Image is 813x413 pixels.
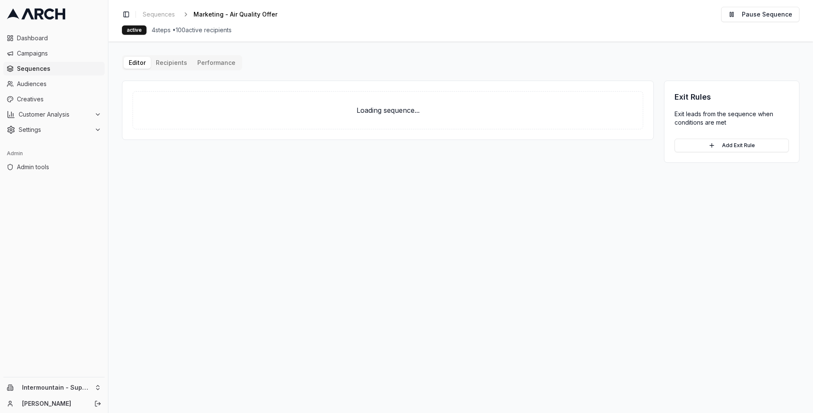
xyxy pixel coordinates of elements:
[151,57,192,69] button: Recipients
[675,139,789,152] button: Add Exit Rule
[147,105,629,115] p: Loading sequence...
[3,77,105,91] a: Audiences
[3,123,105,137] button: Settings
[92,398,104,410] button: Log out
[17,163,101,171] span: Admin tools
[3,92,105,106] a: Creatives
[3,31,105,45] a: Dashboard
[143,10,175,19] span: Sequences
[122,25,147,35] div: active
[17,80,101,88] span: Audiences
[19,126,91,134] span: Settings
[194,10,277,19] span: Marketing - Air Quality Offer
[721,7,799,22] button: Pause Sequence
[22,399,85,408] a: [PERSON_NAME]
[17,95,101,103] span: Creatives
[19,110,91,119] span: Customer Analysis
[3,381,105,394] button: Intermountain - Superior Water & Air
[3,147,105,160] div: Admin
[139,8,178,20] a: Sequences
[3,47,105,60] a: Campaigns
[124,57,151,69] button: Editor
[17,64,101,73] span: Sequences
[192,57,241,69] button: Performance
[139,8,291,20] nav: breadcrumb
[17,34,101,42] span: Dashboard
[22,384,91,391] span: Intermountain - Superior Water & Air
[17,49,101,58] span: Campaigns
[3,108,105,121] button: Customer Analysis
[152,26,232,34] span: 4 steps • 100 active recipients
[3,160,105,174] a: Admin tools
[675,110,789,127] p: Exit leads from the sequence when conditions are met
[3,62,105,75] a: Sequences
[675,91,789,103] h3: Exit Rules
